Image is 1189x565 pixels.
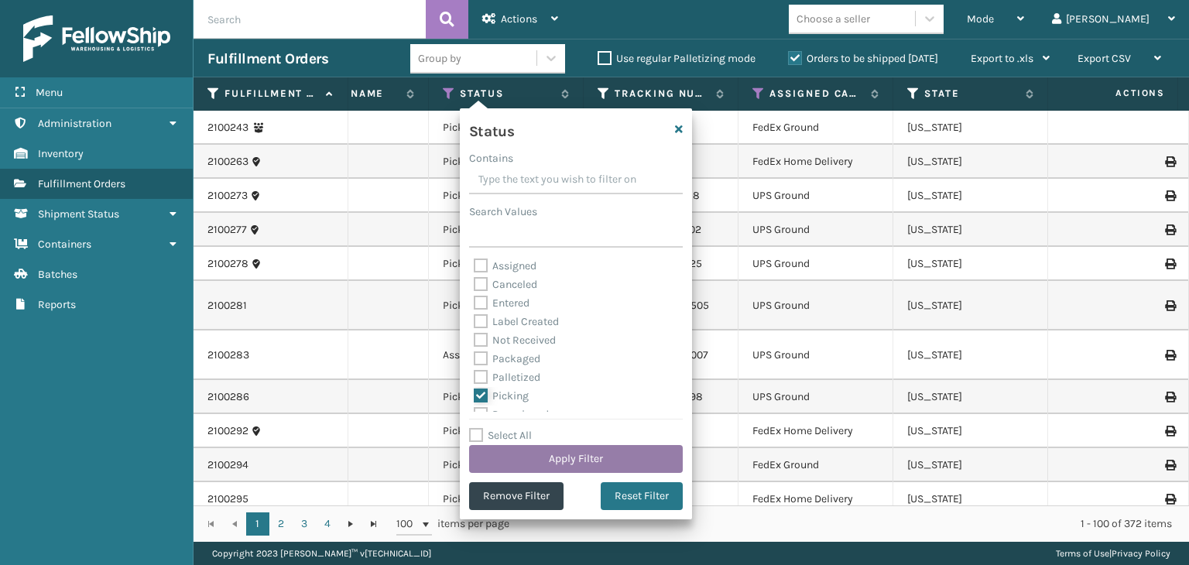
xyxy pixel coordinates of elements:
a: 2100283 [207,348,249,363]
a: 2100263 [207,154,248,169]
label: Canceled [474,278,537,291]
span: Menu [36,86,63,99]
div: 1 - 100 of 372 items [531,516,1172,532]
i: Print Label [1165,259,1174,269]
input: Type the text you wish to filter on [469,166,683,194]
td: Picking [429,111,584,145]
label: Contains [469,150,513,166]
td: FedEx Home Delivery [738,482,893,516]
div: | [1056,542,1170,565]
td: [US_STATE] [893,380,1048,414]
a: 2100294 [207,457,248,473]
td: FedEx Ground [738,111,893,145]
label: Entered [474,296,529,310]
td: Picking [429,247,584,281]
a: 2100277 [207,222,247,238]
div: Choose a seller [797,11,870,27]
a: 2100292 [207,423,248,439]
td: Picking [429,145,584,179]
label: Search Values [469,204,537,220]
p: Copyright 2023 [PERSON_NAME]™ v [TECHNICAL_ID] [212,542,431,565]
label: Fulfillment Order Id [224,87,318,101]
span: Mode [967,12,994,26]
td: FedEx Home Delivery [738,414,893,448]
td: [US_STATE] [893,145,1048,179]
i: Print Label [1165,224,1174,235]
td: [US_STATE] [893,247,1048,281]
td: [US_STATE] [893,179,1048,213]
a: 2100243 [207,120,248,135]
td: [US_STATE] [893,111,1048,145]
i: Print Label [1165,190,1174,201]
a: Privacy Policy [1112,548,1170,559]
img: logo [23,15,170,62]
a: 2100273 [207,188,248,204]
label: Pallet Name [305,87,399,101]
h4: Status [469,118,514,141]
label: Assigned Carrier Service [769,87,863,101]
a: Terms of Use [1056,548,1109,559]
button: Remove Filter [469,482,564,510]
label: Palletized [474,371,540,384]
a: 2100281 [207,298,247,313]
i: Print Label [1165,392,1174,402]
td: Picking [429,448,584,482]
button: Apply Filter [469,445,683,473]
td: FedEx Home Delivery [738,145,893,179]
a: 3 [293,512,316,536]
span: Go to the next page [344,518,357,530]
td: Picking [429,179,584,213]
a: Go to the last page [362,512,385,536]
span: items per page [396,512,509,536]
td: Picking [429,213,584,247]
td: Picking [429,482,584,516]
label: Reassigned [474,408,549,421]
h3: Fulfillment Orders [207,50,328,68]
td: UPS Ground [738,281,893,330]
span: Administration [38,117,111,130]
span: Actions [501,12,537,26]
a: 2100295 [207,491,248,507]
i: Print Label [1165,156,1174,167]
span: Fulfillment Orders [38,177,125,190]
a: 1 [246,512,269,536]
a: 2 [269,512,293,536]
label: State [924,87,1018,101]
td: Assigned [429,330,584,380]
i: Print Label [1165,350,1174,361]
label: Assigned [474,259,536,272]
span: Export CSV [1078,52,1131,65]
label: Select All [469,429,532,442]
i: Print Label [1165,460,1174,471]
td: [US_STATE] [893,482,1048,516]
label: Not Received [474,334,556,347]
a: 4 [316,512,339,536]
span: Batches [38,268,77,281]
button: Reset Filter [601,482,683,510]
td: UPS Ground [738,213,893,247]
label: Status [460,87,553,101]
span: Reports [38,298,76,311]
span: Actions [1067,80,1174,106]
label: Label Created [474,315,559,328]
td: Picking [429,414,584,448]
td: [US_STATE] [893,330,1048,380]
td: Picking [429,281,584,330]
label: Packaged [474,352,540,365]
span: Go to the last page [368,518,380,530]
a: 2100278 [207,256,248,272]
label: Orders to be shipped [DATE] [788,52,938,65]
i: Print Label [1165,426,1174,437]
td: UPS Ground [738,247,893,281]
span: Export to .xls [971,52,1033,65]
label: Use regular Palletizing mode [598,52,756,65]
a: Go to the next page [339,512,362,536]
i: Print Label [1165,300,1174,311]
span: 100 [396,516,420,532]
td: [US_STATE] [893,448,1048,482]
label: Tracking Number [615,87,708,101]
span: Inventory [38,147,84,160]
td: UPS Ground [738,179,893,213]
td: UPS Ground [738,380,893,414]
a: 2100286 [207,389,249,405]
